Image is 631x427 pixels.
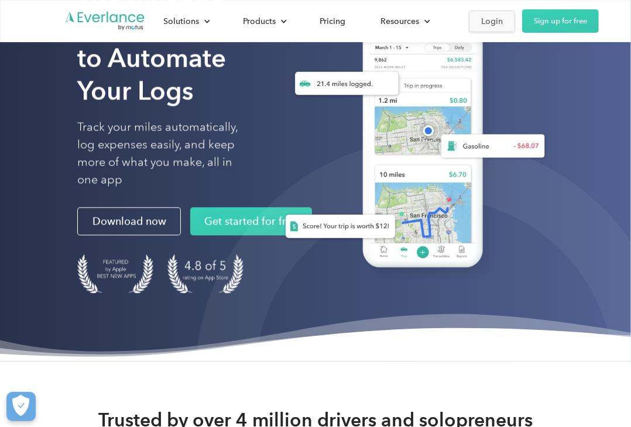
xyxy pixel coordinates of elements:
img: 4.9 out of 5 stars on the app store [167,254,244,294]
a: Get started for free [190,208,312,236]
div: Solutions [152,11,220,32]
div: Pricing [320,14,345,29]
img: Everlance, mileage tracker app, expense tracking app [268,13,554,284]
div: Products [243,14,276,29]
div: Login [481,14,503,29]
img: Badge for Featured by Apple Best New Apps [77,254,153,294]
p: Track your miles automatically, log expenses easily, and keep more of what you make, all in one app [77,119,249,189]
a: Login [469,11,515,32]
div: Resources [380,14,419,29]
button: Cookies Settings [6,392,36,421]
a: Go to homepage [64,11,146,32]
a: Pricing [308,11,357,32]
div: Resources [369,11,440,32]
div: Products [231,11,296,32]
a: Sign up for free [522,9,599,33]
a: Download now [77,208,181,236]
div: Solutions [163,14,199,29]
